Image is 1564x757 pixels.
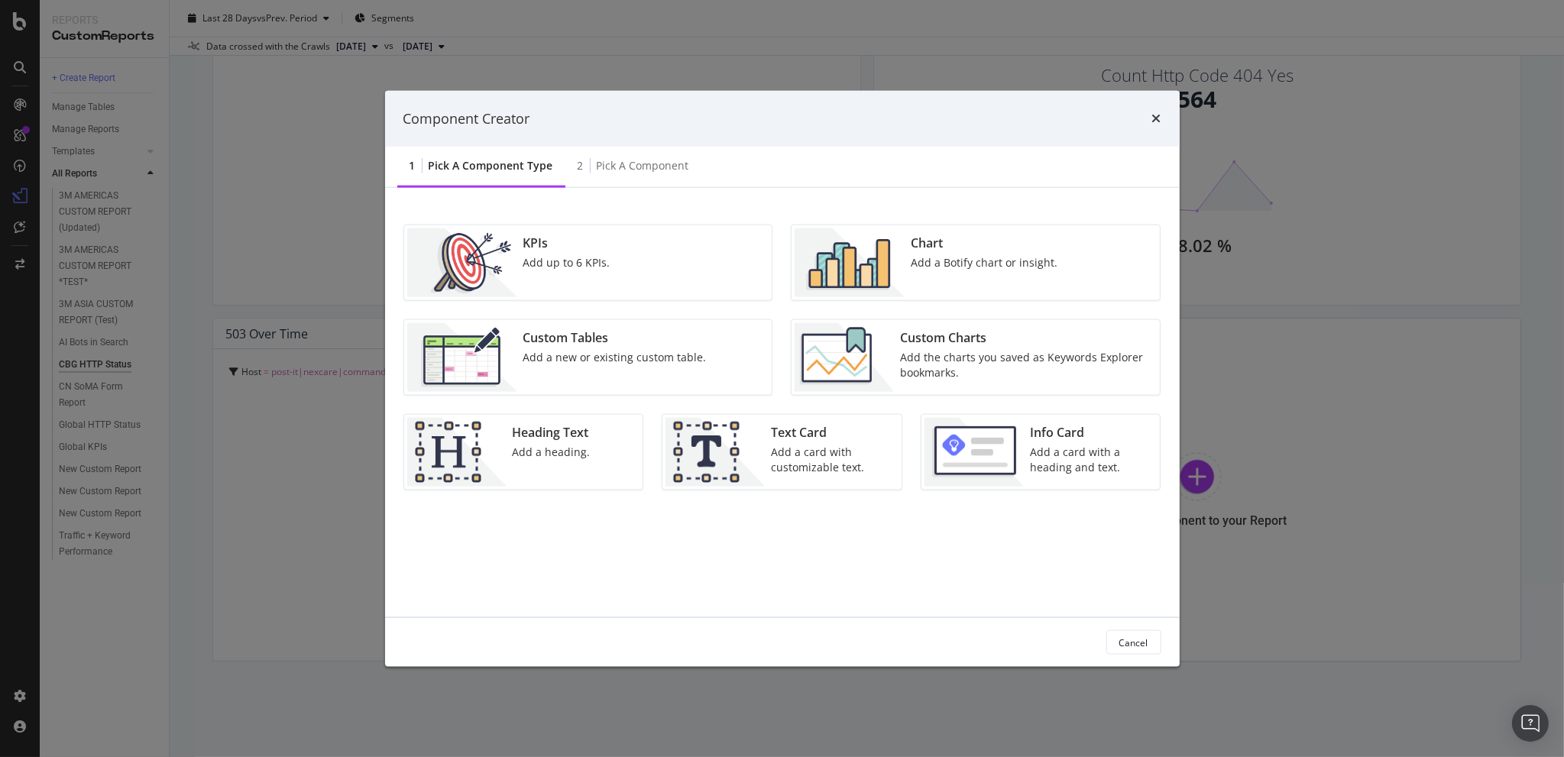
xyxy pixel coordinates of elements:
[771,424,892,442] div: Text Card
[523,235,610,252] div: KPIs
[429,158,553,173] div: Pick a Component type
[911,235,1057,252] div: Chart
[523,329,707,347] div: Custom Tables
[900,350,1151,380] div: Add the charts you saved as Keywords Explorer bookmarks.
[1030,445,1151,475] div: Add a card with a heading and text.
[771,445,892,475] div: Add a card with customizable text.
[597,158,689,173] div: Pick a Component
[513,424,591,442] div: Heading Text
[513,445,591,460] div: Add a heading.
[924,418,1024,487] img: 9fcGIRyhgxRLRpur6FCk681sBQ4rDmX99LnU5EkywwAAAAAElFTkSuQmCC
[1106,630,1161,655] button: Cancel
[385,90,1180,667] div: modal
[1030,424,1151,442] div: Info Card
[900,329,1151,347] div: Custom Charts
[665,418,765,487] img: CIPqJSrR.png
[578,158,584,173] div: 2
[407,228,517,297] img: __UUOcd1.png
[410,158,416,173] div: 1
[407,418,507,487] img: CtJ9-kHf.png
[1119,636,1148,649] div: Cancel
[1512,705,1549,742] div: Open Intercom Messenger
[795,323,894,392] img: Chdk0Fza.png
[407,323,517,392] img: CzM_nd8v.png
[403,108,530,128] div: Component Creator
[911,255,1057,270] div: Add a Botify chart or insight.
[1152,108,1161,128] div: times
[795,228,905,297] img: BHjNRGjj.png
[523,350,707,365] div: Add a new or existing custom table.
[523,255,610,270] div: Add up to 6 KPIs.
